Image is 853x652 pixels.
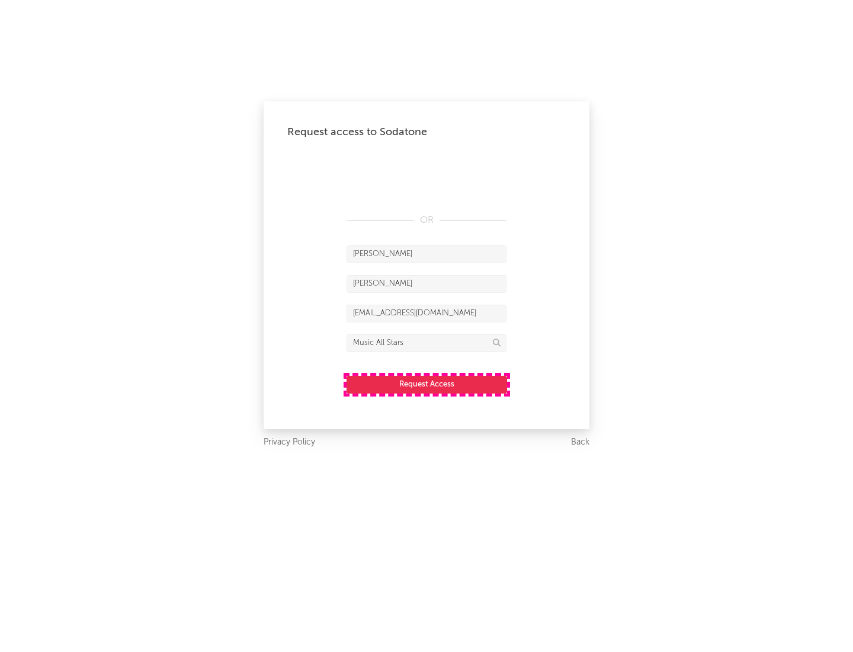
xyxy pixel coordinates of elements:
input: First Name [347,245,506,263]
input: Last Name [347,275,506,293]
div: Request access to Sodatone [287,125,566,139]
button: Request Access [347,376,507,394]
a: Back [571,435,589,450]
input: Email [347,305,506,322]
input: Division [347,334,506,352]
div: OR [347,213,506,228]
a: Privacy Policy [264,435,315,450]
